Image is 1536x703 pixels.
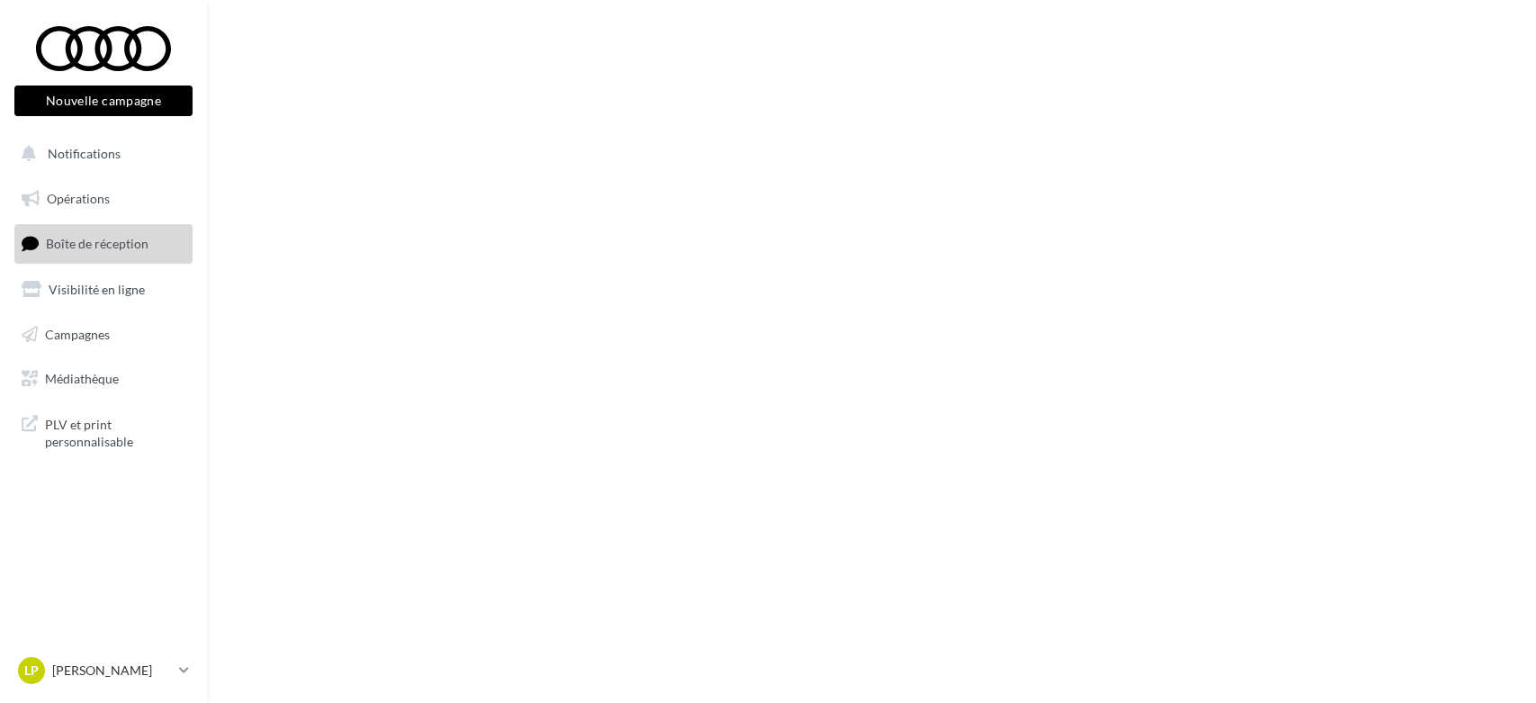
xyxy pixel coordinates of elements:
a: Boîte de réception [11,224,196,263]
span: Notifications [48,146,121,161]
button: Nouvelle campagne [14,86,193,116]
a: Campagnes [11,316,196,354]
p: [PERSON_NAME] [52,662,172,680]
span: Boîte de réception [46,236,148,251]
span: PLV et print personnalisable [45,412,185,451]
a: PLV et print personnalisable [11,405,196,458]
button: Notifications [11,135,189,173]
span: Visibilité en ligne [49,282,145,297]
a: Opérations [11,180,196,218]
span: Opérations [47,191,110,206]
a: LP [PERSON_NAME] [14,653,193,688]
span: Campagnes [45,326,110,341]
a: Médiathèque [11,360,196,398]
span: Médiathèque [45,371,119,386]
a: Visibilité en ligne [11,271,196,309]
span: LP [24,662,39,680]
